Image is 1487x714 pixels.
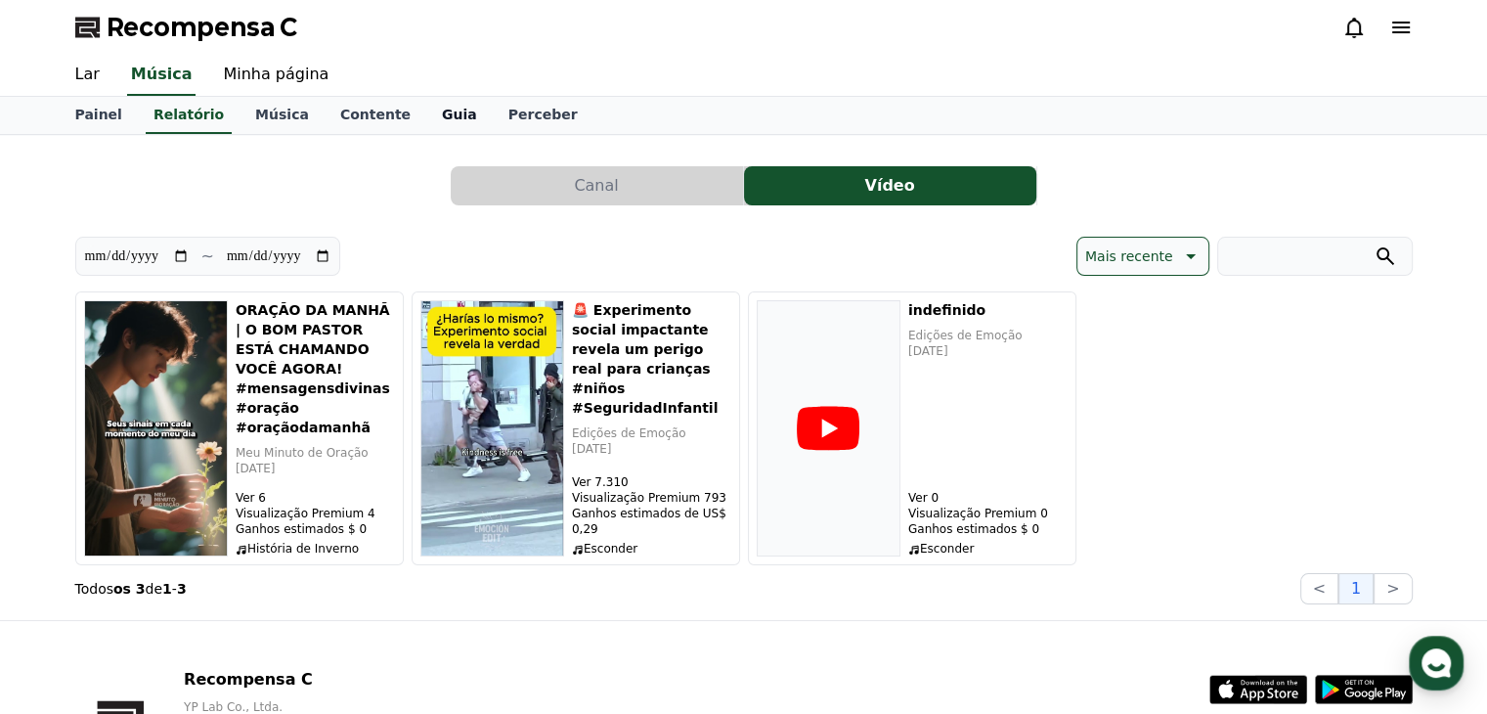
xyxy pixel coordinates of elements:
[572,426,686,440] font: Edições de Emoção
[574,176,618,195] font: Canal
[236,446,369,460] font: Meu Minuto de Oração
[236,491,266,505] font: Ver 6
[584,542,637,556] font: Esconder
[75,107,122,122] font: Painel
[153,107,224,122] font: Relatório
[744,166,1037,205] a: Vídeo
[131,65,193,83] font: Música
[129,552,252,601] a: Messages
[247,542,359,556] font: História de Inverno
[1386,579,1399,598] font: >
[75,291,404,565] button: ORAÇÃO DA MANHÃ | O BOM PASTOR ESTÁ CHAMANDO VOCÊ AGORA! #mensagensdivinas #oração #oraçãodamanhã...
[920,542,974,556] font: Esconder
[60,97,138,134] a: Painel
[236,507,375,520] font: Visualização Premium 4
[162,581,172,597] font: 1
[207,55,344,96] a: Minha página
[60,55,115,96] a: Lar
[908,507,1048,520] font: Visualização Premium 0
[451,166,744,205] a: Canal
[744,166,1036,205] button: Vídeo
[1338,573,1374,604] button: 1
[6,552,129,601] a: Home
[1374,573,1412,604] button: >
[572,302,718,416] font: 🚨 Experimento social impactante revela um perigo real para crianças #niños #SeguridadInfantil
[236,302,390,435] font: ORAÇÃO DA MANHÃ | O BOM PASTOR ESTÁ CHAMANDO VOCÊ AGORA! #mensagensdivinas #oração #oraçãodamanhã
[908,329,1023,342] font: Edições de Emoção
[908,302,985,318] font: indefinido
[172,581,177,597] font: -
[508,107,578,122] font: Perceber
[75,65,100,83] font: Lar
[236,522,367,536] font: Ganhos estimados $ 0
[113,581,146,597] font: os 3
[451,166,743,205] button: Canal
[75,581,113,597] font: Todos
[572,507,726,536] font: Ganhos estimados de US$ 0,29
[240,97,325,134] a: Música
[908,491,939,505] font: Ver 0
[325,97,426,134] a: Contente
[442,107,477,122] font: Guia
[748,291,1076,565] button: indefinido Edições de Emoção [DATE] Ver 0 Visualização Premium 0 Ganhos estimados $ 0 Esconder
[1076,237,1209,276] button: Mais recente
[572,491,726,505] font: Visualização Premium 793
[236,462,276,475] font: [DATE]
[1313,579,1326,598] font: <
[412,291,740,565] button: 🚨 Experimento social impactante revela um perigo real para crianças #niños #SeguridadInfantil 🚨 E...
[1085,248,1173,264] font: Mais recente
[127,55,197,96] a: Música
[289,581,337,597] span: Settings
[1300,573,1338,604] button: <
[420,300,564,557] img: 🚨 Experimento social impactante revela um perigo real para crianças #niños #SeguridadInfantil
[75,12,297,43] a: Recompensa C
[252,552,375,601] a: Settings
[162,582,220,598] span: Messages
[50,581,84,597] span: Home
[201,246,214,265] font: ~
[572,442,612,456] font: [DATE]
[223,65,328,83] font: Minha página
[184,670,313,689] font: Recompensa C
[107,14,297,41] font: Recompensa C
[255,107,309,122] font: Música
[177,581,187,597] font: 3
[493,97,593,134] a: Perceber
[184,700,283,714] font: YP Lab Co., Ltda.
[908,522,1039,536] font: Ganhos estimados $ 0
[864,176,914,195] font: Vídeo
[340,107,411,122] font: Contente
[908,344,948,358] font: [DATE]
[84,300,228,557] img: ORAÇÃO DA MANHÃ | O BOM PASTOR ESTÁ CHAMANDO VOCÊ AGORA! #mensagensdivinas #oração #oraçãodamanhã
[426,97,493,134] a: Guia
[572,475,629,489] font: Ver 7.310
[146,581,163,597] font: de
[1351,579,1361,598] font: 1
[146,97,232,134] a: Relatório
